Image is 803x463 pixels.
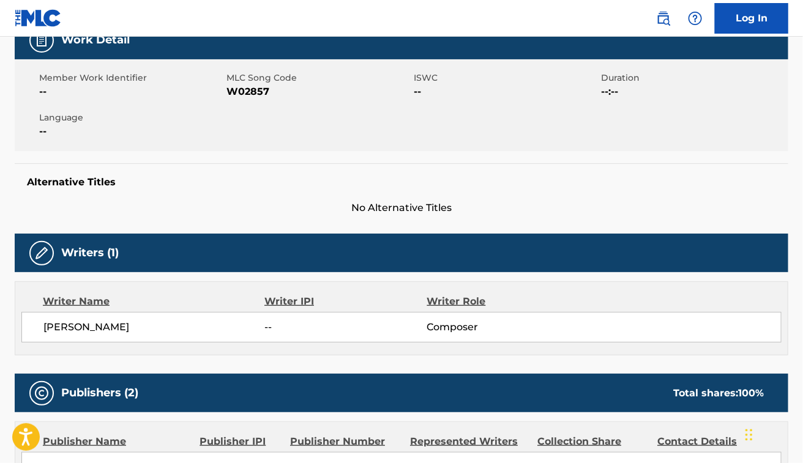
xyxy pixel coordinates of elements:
[414,72,598,84] span: ISWC
[61,386,138,400] h5: Publishers (2)
[601,72,785,84] span: Duration
[39,124,223,139] span: --
[34,386,49,401] img: Publishers
[27,176,776,188] h5: Alternative Titles
[656,11,671,26] img: search
[414,84,598,99] span: --
[265,320,427,335] span: --
[427,320,575,335] span: Composer
[43,320,265,335] span: [PERSON_NAME]
[290,434,401,449] div: Publisher Number
[61,246,119,260] h5: Writers (1)
[39,72,223,84] span: Member Work Identifier
[39,111,223,124] span: Language
[715,3,788,34] a: Log In
[742,404,803,463] iframe: Chat Widget
[43,434,190,449] div: Publisher Name
[683,6,708,31] div: Help
[673,386,764,401] div: Total shares:
[39,84,223,99] span: --
[226,72,411,84] span: MLC Song Code
[738,387,764,399] span: 100 %
[264,294,427,309] div: Writer IPI
[15,9,62,27] img: MLC Logo
[688,11,703,26] img: help
[61,33,130,47] h5: Work Detail
[34,246,49,261] img: Writers
[657,434,768,449] div: Contact Details
[226,84,411,99] span: W02857
[427,294,575,309] div: Writer Role
[651,6,676,31] a: Public Search
[43,294,264,309] div: Writer Name
[410,434,528,449] div: Represented Writers
[15,201,788,215] span: No Alternative Titles
[34,33,49,48] img: Work Detail
[601,84,785,99] span: --:--
[745,417,753,453] div: Drag
[537,434,648,449] div: Collection Share
[200,434,281,449] div: Publisher IPI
